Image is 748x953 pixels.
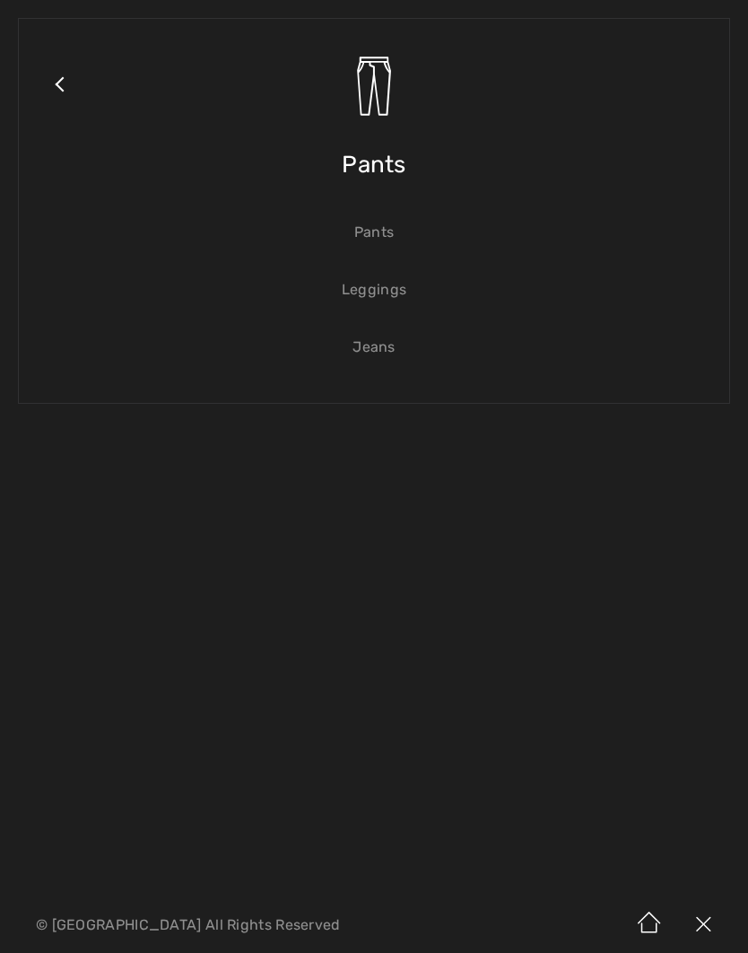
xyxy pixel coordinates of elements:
[37,270,711,310] a: Leggings
[37,213,711,252] a: Pants
[36,919,441,931] p: © [GEOGRAPHIC_DATA] All Rights Reserved
[622,897,676,953] img: Home
[342,133,406,197] span: Pants
[37,328,711,367] a: Jeans
[676,897,730,953] img: X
